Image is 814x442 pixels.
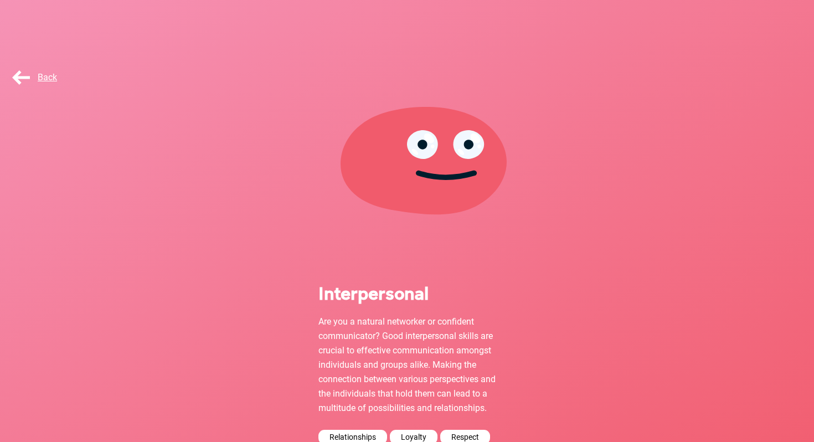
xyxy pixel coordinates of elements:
[318,283,496,302] h1: Interpersonal
[318,315,496,415] p: Are you a natural networker or confident communicator? Good interpersonal skills are crucial to e...
[10,72,57,83] span: Back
